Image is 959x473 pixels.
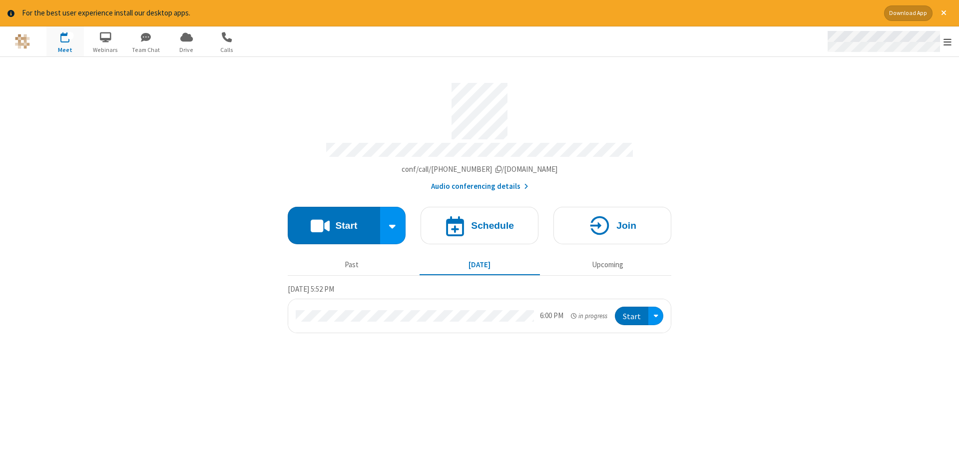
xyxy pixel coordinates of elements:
button: Audio conferencing details [431,181,528,192]
span: Meet [46,45,84,54]
button: Logo [3,26,41,56]
span: Copy my meeting room link [402,164,558,174]
button: Past [292,256,412,275]
span: Team Chat [127,45,165,54]
button: Start [288,207,380,244]
div: Open menu [648,307,663,325]
img: QA Selenium DO NOT DELETE OR CHANGE [15,34,30,49]
button: Download App [884,5,933,21]
div: 1 [67,32,74,39]
button: Copy my meeting room linkCopy my meeting room link [402,164,558,175]
section: Account details [288,75,671,192]
div: 6:00 PM [540,310,563,322]
div: Start conference options [380,207,406,244]
button: Close alert [936,5,952,21]
em: in progress [571,311,607,321]
h4: Schedule [471,221,514,230]
h4: Join [616,221,636,230]
span: Calls [208,45,246,54]
span: [DATE] 5:52 PM [288,284,334,294]
button: [DATE] [420,256,540,275]
button: Start [615,307,648,325]
button: Upcoming [547,256,668,275]
h4: Start [335,221,357,230]
div: For the best user experience install our desktop apps. [22,7,877,19]
div: Open menu [818,26,959,56]
button: Join [553,207,671,244]
span: Drive [168,45,205,54]
button: Schedule [421,207,538,244]
iframe: Chat [934,447,952,466]
span: Webinars [87,45,124,54]
section: Today's Meetings [288,283,671,333]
